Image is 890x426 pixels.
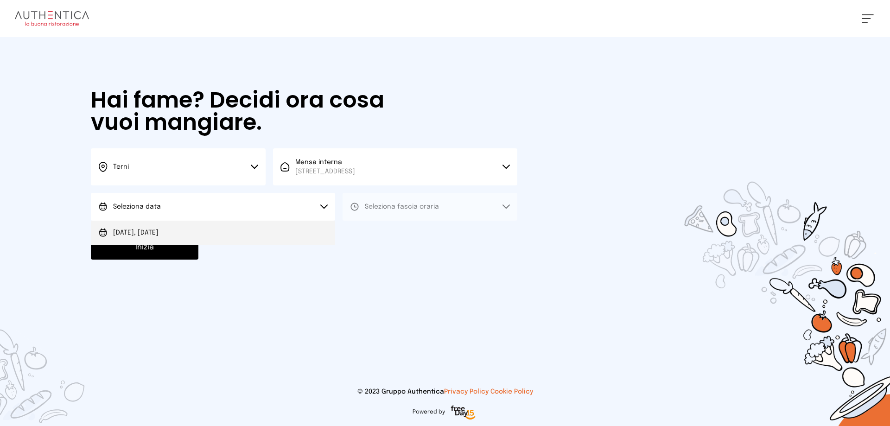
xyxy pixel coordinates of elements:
span: Powered by [413,408,445,416]
span: [DATE], [DATE] [113,228,159,237]
a: Cookie Policy [490,388,533,395]
button: Inizia [91,235,198,260]
p: © 2023 Gruppo Authentica [15,387,875,396]
span: Seleziona fascia oraria [365,203,439,210]
span: Seleziona data [113,203,161,210]
button: Seleziona fascia oraria [343,193,517,221]
img: logo-freeday.3e08031.png [449,404,478,422]
a: Privacy Policy [444,388,489,395]
button: Seleziona data [91,193,335,221]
